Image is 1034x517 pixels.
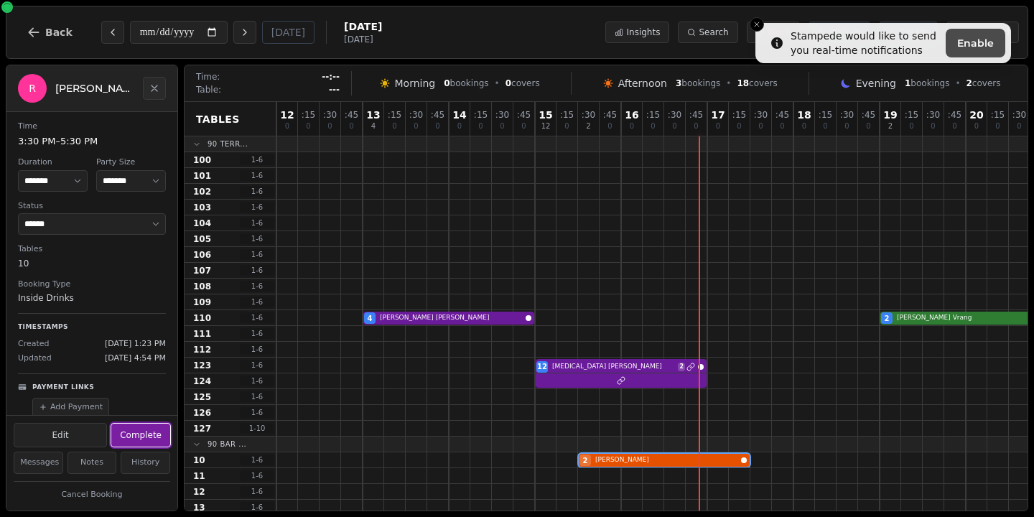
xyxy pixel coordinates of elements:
dd: 3:30 PM – 5:30 PM [18,134,166,149]
span: 109 [193,297,211,308]
span: 0 [716,123,720,130]
button: Notes [67,452,117,474]
span: : 30 [754,111,768,119]
span: 12 [193,486,205,498]
span: 3 [676,78,681,88]
span: 2 [678,363,685,371]
span: 0 [392,123,396,130]
span: 90 Terr... [208,139,248,149]
span: 111 [193,328,211,340]
span: 0 [995,123,1000,130]
span: 123 [193,360,211,371]
span: --:-- [322,71,340,83]
span: : 30 [668,111,681,119]
span: 110 [193,312,211,324]
span: : 15 [732,111,746,119]
p: Payment Links [32,383,94,393]
span: 1 - 6 [240,360,274,371]
span: bookings [444,78,488,89]
span: [DATE] [344,19,382,34]
span: : 15 [646,111,660,119]
span: 1 - 6 [240,391,274,402]
p: Timestamps [18,322,166,332]
span: : 30 [926,111,940,119]
dt: Booking Type [18,279,166,291]
span: 1 - 6 [240,281,274,292]
span: bookings [905,78,949,89]
span: : 15 [388,111,401,119]
button: Enable [946,29,1005,57]
span: 0 [866,123,870,130]
span: 125 [193,391,211,403]
span: 13 [193,502,205,513]
span: 124 [193,376,211,387]
span: 0 [1017,123,1021,130]
dt: Duration [18,157,88,169]
span: [PERSON_NAME] [595,455,738,465]
span: 0 [521,123,526,130]
span: 0 [349,123,353,130]
span: : 30 [323,111,337,119]
span: [DATE] 4:54 PM [105,353,166,365]
span: 0 [737,123,741,130]
span: 103 [193,202,211,213]
span: 1 - 6 [240,455,274,465]
span: 11 [193,470,205,482]
dd: Inside Drinks [18,292,166,304]
span: 0 [931,123,935,130]
span: : 45 [862,111,875,119]
span: : 45 [775,111,789,119]
button: Back [15,15,84,50]
dt: Party Size [96,157,166,169]
span: 0 [564,123,569,130]
span: : 45 [948,111,961,119]
span: 1 - 6 [240,265,274,276]
span: 0 [802,123,806,130]
span: • [495,78,500,89]
dt: Status [18,200,166,213]
span: 18 [797,110,811,120]
span: 1 - 6 [240,502,274,513]
h2: [PERSON_NAME] [55,81,134,96]
span: : 30 [840,111,854,119]
button: Previous day [101,21,124,44]
span: covers [967,78,1001,89]
span: 18 [737,78,749,88]
span: 102 [193,186,211,197]
button: Insights [605,22,669,43]
button: Complete [111,424,170,447]
span: 1 - 6 [240,218,274,228]
span: 0 [478,123,483,130]
span: • [726,78,731,89]
span: --- [329,84,340,96]
span: 1 [905,78,910,88]
span: 0 [506,78,511,88]
button: Block [747,22,800,43]
button: Search [678,22,737,43]
span: 0 [306,123,310,130]
span: 1 - 6 [240,249,274,260]
span: Time: [196,71,220,83]
span: 0 [435,123,439,130]
span: 0 [444,78,450,88]
button: Messages [14,452,63,474]
span: 0 [285,123,289,130]
span: 0 [952,123,956,130]
span: 105 [193,233,211,245]
span: Search [699,27,728,38]
span: 12 [537,361,547,372]
button: History [121,452,170,474]
span: 1 - 6 [240,328,274,339]
span: 90 Bar ... [208,439,246,450]
span: 1 - 6 [240,202,274,213]
span: 106 [193,249,211,261]
span: Table: [196,84,221,96]
span: : 30 [1012,111,1026,119]
button: Next day [233,21,256,44]
span: 126 [193,407,211,419]
span: 0 [780,123,784,130]
span: 0 [414,123,418,130]
span: 1 - 6 [240,376,274,386]
span: : 15 [991,111,1005,119]
span: 2 [586,123,590,130]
